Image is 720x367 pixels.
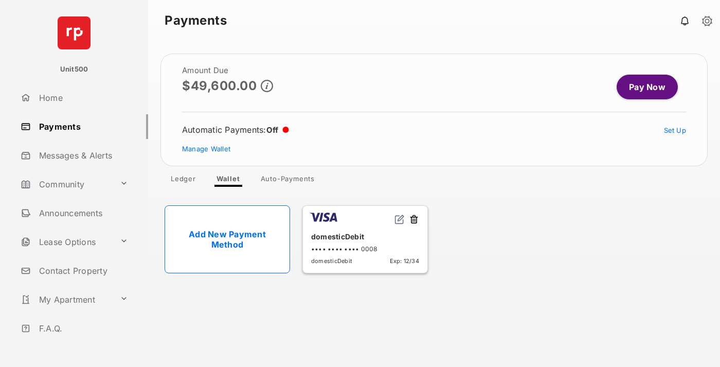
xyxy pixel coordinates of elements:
span: Off [266,125,279,135]
a: Contact Property [16,258,148,283]
div: Automatic Payments : [182,125,289,135]
p: Unit500 [60,64,88,75]
a: Payments [16,114,148,139]
img: svg+xml;base64,PHN2ZyB4bWxucz0iaHR0cDovL3d3dy53My5vcmcvMjAwMC9zdmciIHdpZHRoPSI2NCIgaGVpZ2h0PSI2NC... [58,16,91,49]
a: Add New Payment Method [165,205,290,273]
p: $49,600.00 [182,79,257,93]
span: domesticDebit [311,257,352,265]
a: F.A.Q. [16,316,148,341]
a: Auto-Payments [253,174,323,187]
a: Set Up [664,126,687,134]
a: Lease Options [16,230,116,254]
strong: Payments [165,14,227,27]
a: Messages & Alerts [16,143,148,168]
a: Announcements [16,201,148,225]
a: Wallet [208,174,248,187]
div: domesticDebit [311,228,419,245]
h2: Amount Due [182,66,273,75]
span: Exp: 12/34 [390,257,419,265]
a: My Apartment [16,287,116,312]
a: Home [16,85,148,110]
div: •••• •••• •••• 0008 [311,245,419,253]
a: Manage Wallet [182,145,230,153]
img: svg+xml;base64,PHN2ZyB2aWV3Qm94PSIwIDAgMjQgMjQiIHdpZHRoPSIxNiIgaGVpZ2h0PSIxNiIgZmlsbD0ibm9uZSIgeG... [394,214,405,224]
a: Community [16,172,116,197]
a: Ledger [163,174,204,187]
